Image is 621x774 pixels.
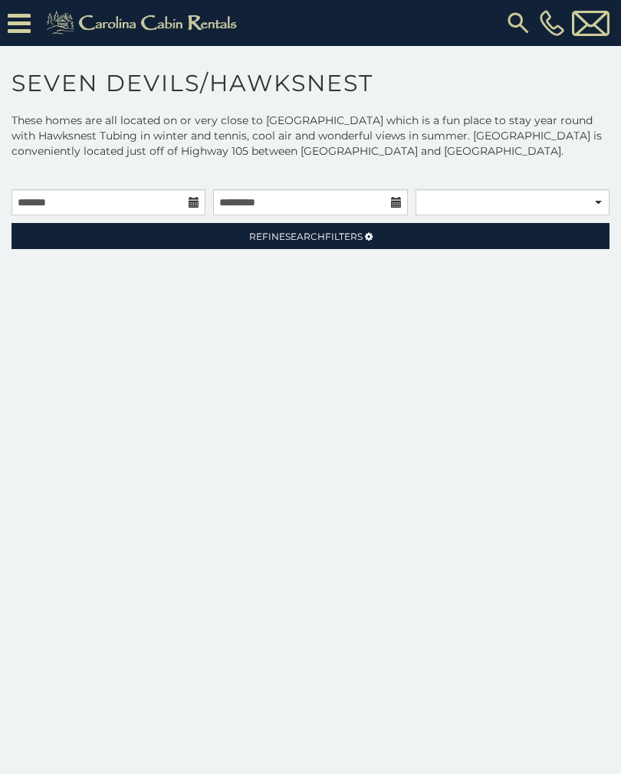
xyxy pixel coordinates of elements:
[504,9,532,37] img: search-regular.svg
[11,223,609,249] a: RefineSearchFilters
[249,231,363,242] span: Refine Filters
[285,231,325,242] span: Search
[38,8,250,38] img: Khaki-logo.png
[536,10,568,36] a: [PHONE_NUMBER]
